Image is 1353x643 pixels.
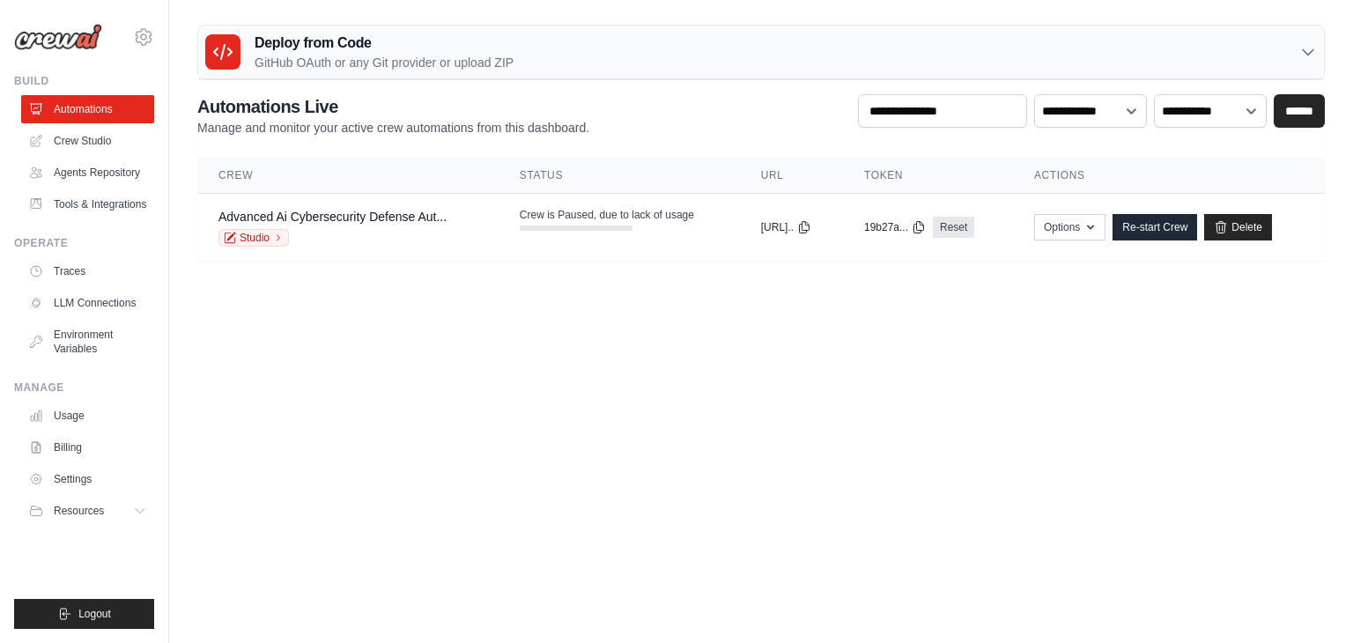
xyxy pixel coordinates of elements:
[21,321,154,363] a: Environment Variables
[1013,158,1325,194] th: Actions
[864,220,926,234] button: 19b27a...
[218,229,289,247] a: Studio
[21,190,154,218] a: Tools & Integrations
[218,210,447,224] a: Advanced Ai Cybersecurity Defense Aut...
[1113,214,1197,240] a: Re-start Crew
[21,402,154,430] a: Usage
[21,497,154,525] button: Resources
[1034,214,1105,240] button: Options
[14,24,102,50] img: Logo
[14,74,154,88] div: Build
[197,94,589,119] h2: Automations Live
[197,158,499,194] th: Crew
[14,236,154,250] div: Operate
[843,158,1013,194] th: Token
[933,217,974,238] a: Reset
[21,95,154,123] a: Automations
[14,599,154,629] button: Logout
[21,465,154,493] a: Settings
[740,158,843,194] th: URL
[21,257,154,285] a: Traces
[78,607,111,621] span: Logout
[14,381,154,395] div: Manage
[499,158,740,194] th: Status
[21,433,154,462] a: Billing
[21,127,154,155] a: Crew Studio
[520,208,694,222] span: Crew is Paused, due to lack of usage
[1204,214,1272,240] a: Delete
[255,33,514,54] h3: Deploy from Code
[21,289,154,317] a: LLM Connections
[197,119,589,137] p: Manage and monitor your active crew automations from this dashboard.
[54,504,104,518] span: Resources
[255,54,514,71] p: GitHub OAuth or any Git provider or upload ZIP
[21,159,154,187] a: Agents Repository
